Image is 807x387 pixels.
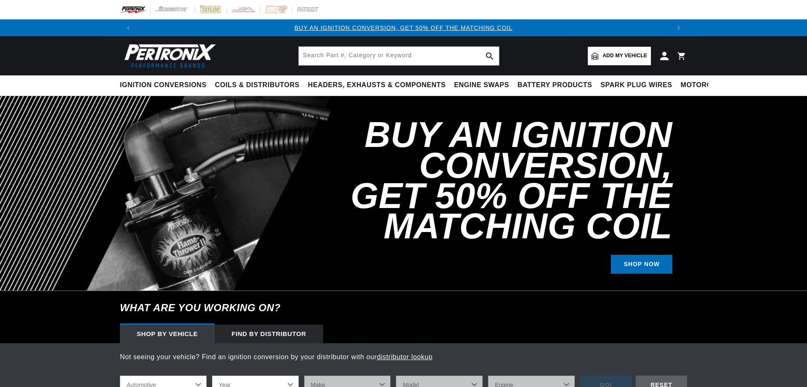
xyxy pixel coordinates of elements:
div: 1 of 3 [137,23,670,32]
button: Translation missing: en.sections.announcements.next_announcement [670,19,687,36]
div: Announcement [137,23,670,32]
summary: Headers, Exhausts & Components [304,75,450,95]
summary: Spark Plug Wires [596,75,676,95]
img: Pertronix [120,41,217,70]
span: Motorcycle [681,81,731,90]
summary: Motorcycle [677,75,735,95]
a: distributor lookup [377,353,433,360]
div: Shop by vehicle [120,325,215,343]
summary: Battery Products [513,75,596,95]
button: search button [480,47,499,65]
span: Spark Plug Wires [600,81,672,90]
a: BUY AN IGNITION CONVERSION, GET 50% OFF THE MATCHING COIL [295,24,512,31]
span: Coils & Distributors [215,81,300,90]
span: Battery Products [518,81,592,90]
input: Search Part #, Category or Keyword [299,47,499,65]
span: Engine Swaps [454,81,509,90]
a: Add my vehicle [588,47,651,65]
summary: Ignition Conversions [120,75,211,95]
summary: Engine Swaps [450,75,513,95]
span: Headers, Exhausts & Components [308,81,446,90]
h2: Buy an Ignition Conversion, Get 50% off the Matching Coil [313,120,672,241]
p: Not seeing your vehicle? Find an ignition conversion by your distributor with our [120,352,687,363]
span: Add my vehicle [603,52,647,60]
div: Find by Distributor [215,325,323,343]
summary: Coils & Distributors [211,75,304,95]
h6: What are you working on? [99,291,708,325]
button: Translation missing: en.sections.announcements.previous_announcement [120,19,137,36]
a: SHOP NOW [611,255,672,274]
span: Ignition Conversions [120,81,207,90]
slideshow-component: Translation missing: en.sections.announcements.announcement_bar [99,19,708,36]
